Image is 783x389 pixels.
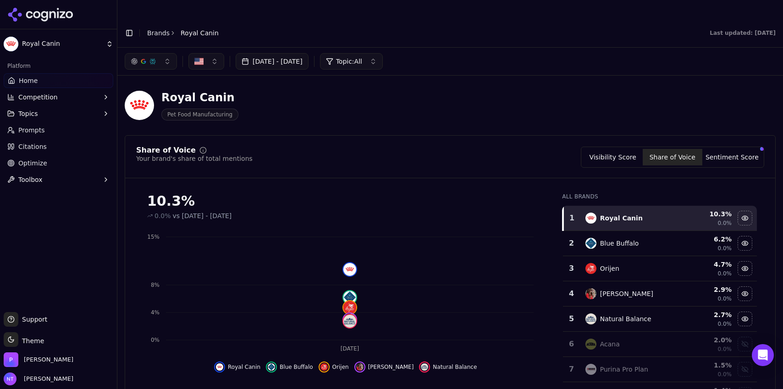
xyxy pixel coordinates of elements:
[214,362,260,373] button: Hide royal canin data
[682,235,732,244] div: 6.2 %
[563,307,757,332] tr: 5natural balanceNatural Balance2.7%0.0%Hide natural balance data
[24,356,73,364] span: Perrill
[433,363,477,371] span: Natural Balance
[319,362,349,373] button: Hide orijen data
[567,288,576,299] div: 4
[268,363,275,371] img: blue buffalo
[563,281,757,307] tr: 4merrick[PERSON_NAME]2.9%0.0%Hide merrick data
[682,310,732,319] div: 2.7 %
[567,238,576,249] div: 2
[710,29,776,37] div: Last updated: [DATE]
[600,264,619,273] div: Orijen
[4,123,113,137] a: Prompts
[4,352,73,367] button: Open organization switcher
[643,149,702,165] button: Share of Voice
[717,219,732,227] span: 0.0%
[563,256,757,281] tr: 3orijenOrijen4.7%0.0%Hide orijen data
[125,91,154,120] img: Royal Canin
[738,362,752,377] button: Show purina pro plan data
[4,156,113,170] a: Optimize
[738,286,752,301] button: Hide merrick data
[600,289,653,298] div: [PERSON_NAME]
[585,288,596,299] img: merrick
[18,93,58,102] span: Competition
[341,345,359,352] tspan: [DATE]
[682,285,732,294] div: 2.9 %
[18,142,47,151] span: Citations
[585,213,596,224] img: royal canin
[18,175,43,184] span: Toolbox
[600,239,639,248] div: Blue Buffalo
[600,214,643,223] div: Royal Canin
[161,109,238,121] span: Pet Food Manufacturing
[4,106,113,121] button: Topics
[738,211,752,225] button: Hide royal canin data
[682,260,732,269] div: 4.7 %
[563,357,757,382] tr: 7purina pro planPurina Pro Plan1.5%0.0%Show purina pro plan data
[18,337,44,345] span: Theme
[738,236,752,251] button: Hide blue buffalo data
[567,339,576,350] div: 6
[600,365,648,374] div: Purina Pro Plan
[702,149,762,165] button: Sentiment Score
[583,149,643,165] button: Visibility Score
[717,371,732,378] span: 0.0%
[280,363,313,371] span: Blue Buffalo
[563,231,757,256] tr: 2blue buffaloBlue Buffalo6.2%0.0%Hide blue buffalo data
[4,37,18,51] img: Royal Canin
[567,364,576,375] div: 7
[228,363,260,371] span: Royal Canin
[4,73,113,88] a: Home
[151,337,160,343] tspan: 0%
[194,57,204,66] img: US
[600,340,620,349] div: Acana
[22,40,102,48] span: Royal Canin
[147,28,219,38] nav: breadcrumb
[343,291,356,304] img: blue buffalo
[585,238,596,249] img: blue buffalo
[421,363,428,371] img: natural balance
[4,373,73,385] button: Open user button
[682,209,732,219] div: 10.3 %
[717,245,732,252] span: 0.0%
[173,211,232,220] span: vs [DATE] - [DATE]
[717,320,732,328] span: 0.0%
[4,59,113,73] div: Platform
[567,313,576,324] div: 5
[682,361,732,370] div: 1.5 %
[18,109,38,118] span: Topics
[585,339,596,350] img: acana
[562,193,757,200] div: All Brands
[320,363,328,371] img: orijen
[600,314,651,323] div: Natural Balance
[19,76,38,85] span: Home
[266,362,313,373] button: Hide blue buffalo data
[18,159,47,168] span: Optimize
[236,53,309,70] button: [DATE] - [DATE]
[4,139,113,154] a: Citations
[585,364,596,375] img: purina pro plan
[18,315,47,324] span: Support
[181,28,219,38] span: Royal Canin
[332,363,349,371] span: Orijen
[4,90,113,104] button: Competition
[343,315,356,328] img: natural balance
[354,362,414,373] button: Hide merrick data
[682,335,732,345] div: 2.0 %
[4,352,18,367] img: Perrill
[585,313,596,324] img: natural balance
[563,206,757,231] tr: 1royal caninRoyal Canin10.3%0.0%Hide royal canin data
[563,332,757,357] tr: 6acanaAcana2.0%0.0%Show acana data
[568,213,576,224] div: 1
[4,373,17,385] img: Nate Tower
[161,90,238,105] div: Royal Canin
[151,309,160,316] tspan: 4%
[738,312,752,326] button: Hide natural balance data
[20,375,73,383] span: [PERSON_NAME]
[151,282,160,288] tspan: 8%
[738,337,752,351] button: Show acana data
[368,363,414,371] span: [PERSON_NAME]
[343,313,356,326] img: merrick
[738,261,752,276] button: Hide orijen data
[154,211,171,220] span: 0.0%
